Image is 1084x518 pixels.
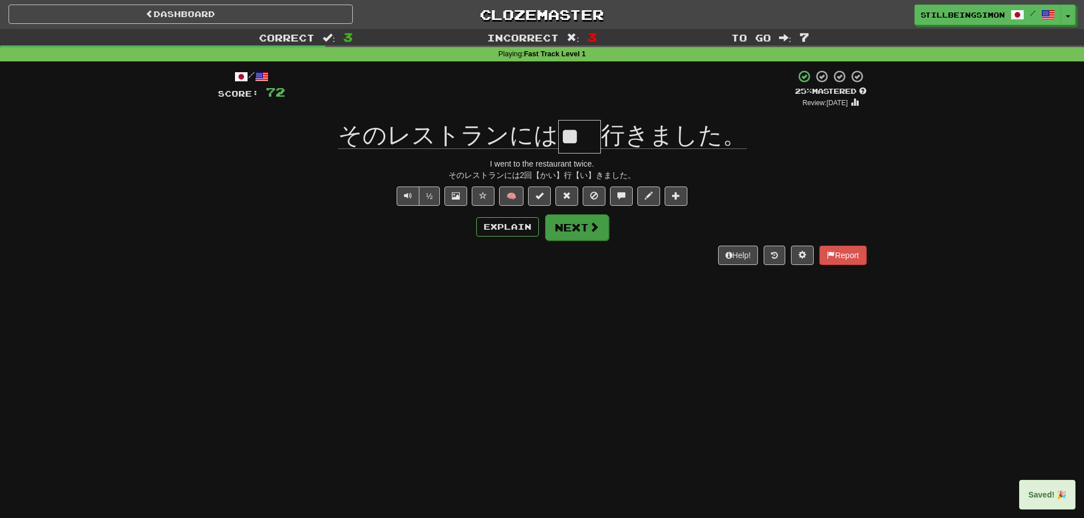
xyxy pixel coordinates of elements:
[343,30,353,44] span: 3
[9,5,353,24] a: Dashboard
[921,10,1005,20] span: StillBeingSimon
[795,86,812,96] span: 25 %
[555,187,578,206] button: Reset to 0% Mastered (alt+r)
[601,122,747,149] span: 行きました。
[218,169,867,181] div: そのレストランには2回【かい】行【い】きました。
[1030,9,1036,17] span: /
[799,30,809,44] span: 7
[545,214,609,241] button: Next
[444,187,467,206] button: Show image (alt+x)
[583,187,605,206] button: Ignore sentence (alt+i)
[610,187,633,206] button: Discuss sentence (alt+u)
[266,85,285,99] span: 72
[567,33,579,43] span: :
[731,32,771,43] span: To go
[218,69,285,84] div: /
[259,32,315,43] span: Correct
[419,187,440,206] button: ½
[472,187,494,206] button: Favorite sentence (alt+f)
[524,50,586,58] strong: Fast Track Level 1
[914,5,1061,25] a: StillBeingSimon /
[587,30,597,44] span: 3
[1019,480,1075,509] div: Saved! 🎉
[476,217,539,237] button: Explain
[218,158,867,169] div: I went to the restaurant twice.
[665,187,687,206] button: Add to collection (alt+a)
[218,89,259,98] span: Score:
[718,246,759,265] button: Help!
[779,33,792,43] span: :
[323,33,335,43] span: :
[795,86,867,97] div: Mastered
[499,187,524,206] button: 🧠
[528,187,551,206] button: Set this sentence to 100% Mastered (alt+m)
[819,246,866,265] button: Report
[637,187,660,206] button: Edit sentence (alt+d)
[370,5,714,24] a: Clozemaster
[394,187,440,206] div: Text-to-speech controls
[397,187,419,206] button: Play sentence audio (ctl+space)
[802,99,848,107] small: Review: [DATE]
[487,32,559,43] span: Incorrect
[764,246,785,265] button: Round history (alt+y)
[338,122,558,149] span: そのレストランには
